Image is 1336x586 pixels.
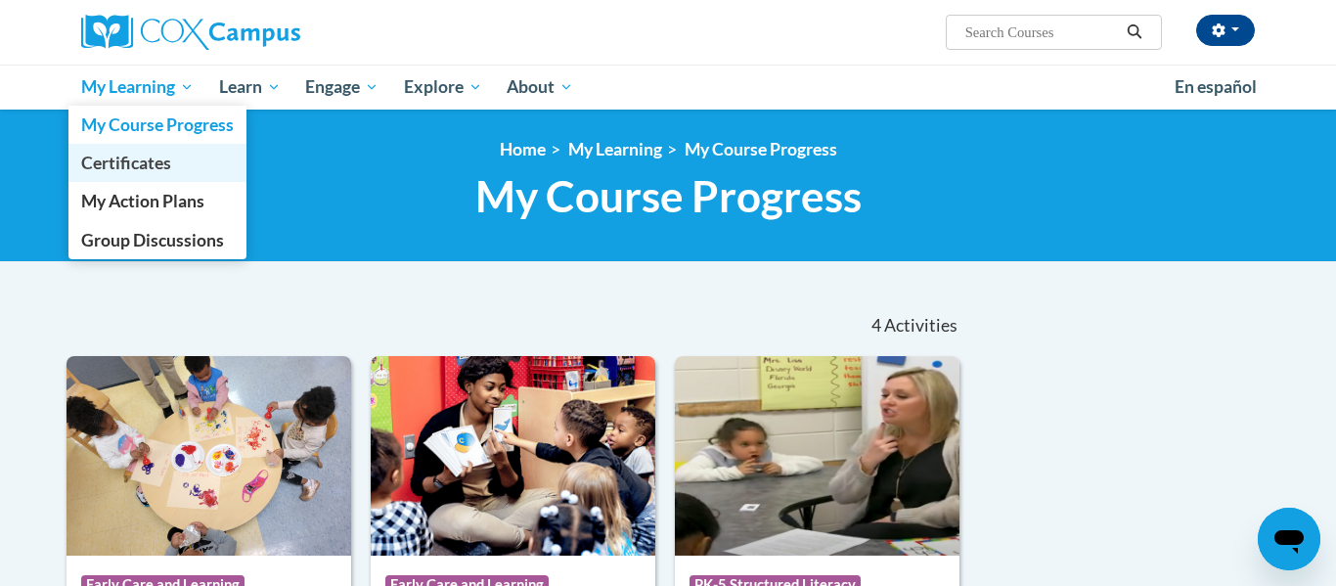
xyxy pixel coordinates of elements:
[568,139,662,159] a: My Learning
[1258,508,1320,570] iframe: Button to launch messaging window
[68,106,246,144] a: My Course Progress
[81,153,171,173] span: Certificates
[68,221,246,259] a: Group Discussions
[68,182,246,220] a: My Action Plans
[81,15,300,50] img: Cox Campus
[884,315,957,337] span: Activities
[68,65,206,110] a: My Learning
[305,75,379,99] span: Engage
[371,356,655,556] img: Course Logo
[1120,21,1149,44] button: Search
[219,75,281,99] span: Learn
[1196,15,1255,46] button: Account Settings
[52,65,1284,110] div: Main menu
[475,170,862,222] span: My Course Progress
[500,139,546,159] a: Home
[81,15,453,50] a: Cox Campus
[685,139,837,159] a: My Course Progress
[81,191,204,211] span: My Action Plans
[675,356,959,556] img: Course Logo
[206,65,293,110] a: Learn
[81,230,224,250] span: Group Discussions
[963,21,1120,44] input: Search Courses
[81,75,194,99] span: My Learning
[1175,76,1257,97] span: En español
[495,65,587,110] a: About
[404,75,482,99] span: Explore
[507,75,573,99] span: About
[67,356,351,556] img: Course Logo
[81,114,234,135] span: My Course Progress
[1162,67,1269,108] a: En español
[391,65,495,110] a: Explore
[871,315,881,337] span: 4
[292,65,391,110] a: Engage
[68,144,246,182] a: Certificates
